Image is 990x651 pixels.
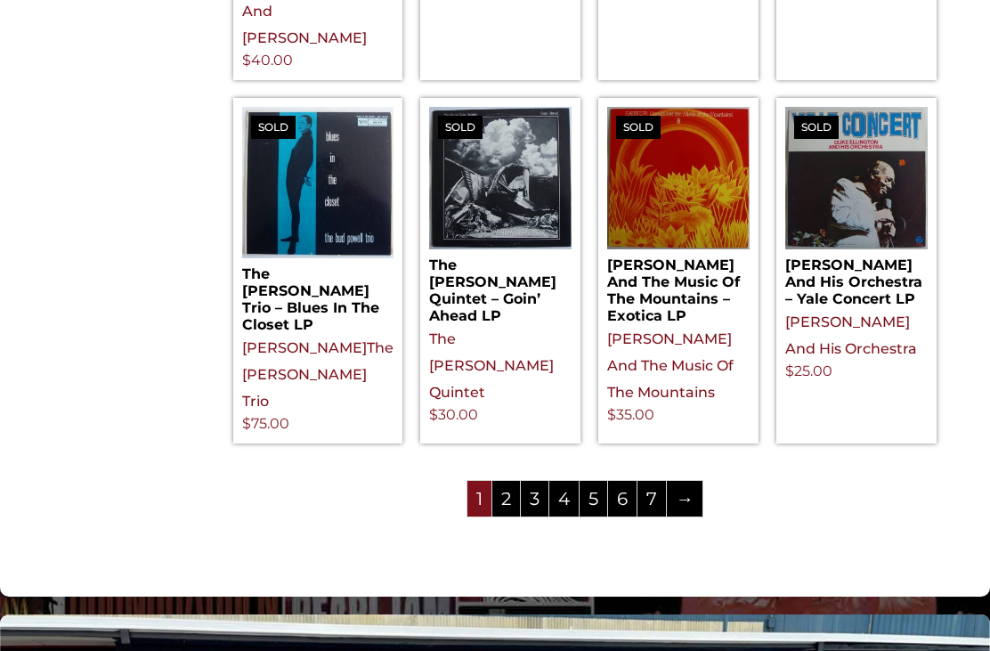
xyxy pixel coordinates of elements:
[785,249,928,308] h2: [PERSON_NAME] And His Orchestra – Yale Concert LP
[242,258,394,334] h2: The [PERSON_NAME] Trio – Blues In The Closet LP
[242,107,394,258] img: The Bud Powell Trio – Blues In The Closet LP
[438,116,483,139] span: Sold
[429,107,572,325] a: SoldThe [PERSON_NAME] Quintet – Goin’ Ahead LP
[242,415,289,432] bdi: 75.00
[637,481,666,517] a: Page 7
[607,107,750,325] a: Sold[PERSON_NAME] And The Music Of The Mountains – Exotica LP
[785,107,928,307] a: Sold[PERSON_NAME] And His Orchestra – Yale Concert LP
[794,116,839,139] span: Sold
[785,313,917,357] a: [PERSON_NAME] And His Orchestra
[242,339,367,356] a: [PERSON_NAME]
[467,481,491,517] span: Page 1
[429,249,572,325] h2: The [PERSON_NAME] Quintet – Goin’ Ahead LP
[607,330,734,401] a: [PERSON_NAME] And The Music Of The Mountains
[242,415,251,432] span: $
[549,481,579,517] a: Page 4
[233,479,937,525] nav: Product Pagination
[492,481,520,517] a: Page 2
[785,107,928,249] img: Duke Ellington And His Orchestra – Yale Concert LP
[429,406,438,423] span: $
[667,481,702,517] a: →
[242,339,394,410] a: The [PERSON_NAME] Trio
[616,116,661,139] span: Sold
[580,481,607,517] a: Page 5
[785,362,794,379] span: $
[242,52,293,69] bdi: 40.00
[242,52,251,69] span: $
[607,249,750,325] h2: [PERSON_NAME] And The Music Of The Mountains – Exotica LP
[429,107,572,249] img: The Vinny Golia Quintet – Goin' Ahead LP
[607,406,654,423] bdi: 35.00
[785,362,832,379] bdi: 25.00
[607,406,616,423] span: $
[242,107,394,334] a: SoldThe [PERSON_NAME] Trio – Blues In The Closet LP
[251,116,296,139] span: Sold
[429,330,554,401] a: The [PERSON_NAME] Quintet
[607,107,750,249] img: Manuel And The Music Of The Mountains – Exotica LP
[429,406,478,423] bdi: 30.00
[521,481,548,517] a: Page 3
[608,481,637,517] a: Page 6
